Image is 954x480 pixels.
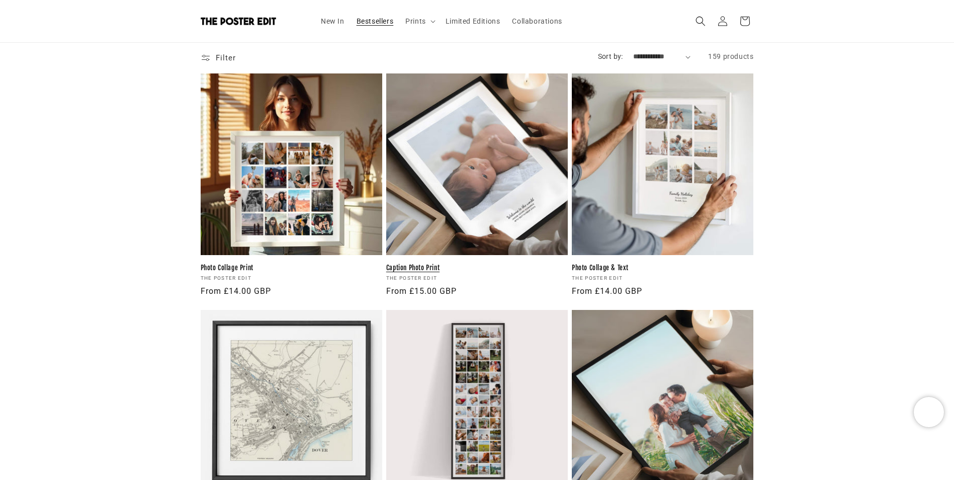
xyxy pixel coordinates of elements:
a: Caption Photo Print [386,264,568,272]
a: Collaborations [506,11,568,32]
span: New In [321,17,344,26]
span: Prints [405,17,426,26]
a: Photo Collage Print [201,264,382,272]
a: New In [315,11,351,32]
iframe: Chatra live chat [914,397,944,427]
a: The Poster Edit [197,14,305,29]
span: Limited Editions [446,17,500,26]
summary: Prints [399,11,440,32]
span: Collaborations [512,17,562,26]
summary: Filter [201,50,236,65]
label: Sort by: [598,52,623,60]
span: 159 products [708,52,753,60]
span: Bestsellers [357,17,394,26]
a: Photo Collage & Text [572,264,753,272]
summary: Search [689,10,712,32]
a: Limited Editions [440,11,506,32]
img: The Poster Edit [201,17,276,25]
span: Filter [216,53,236,62]
a: Bestsellers [351,11,400,32]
